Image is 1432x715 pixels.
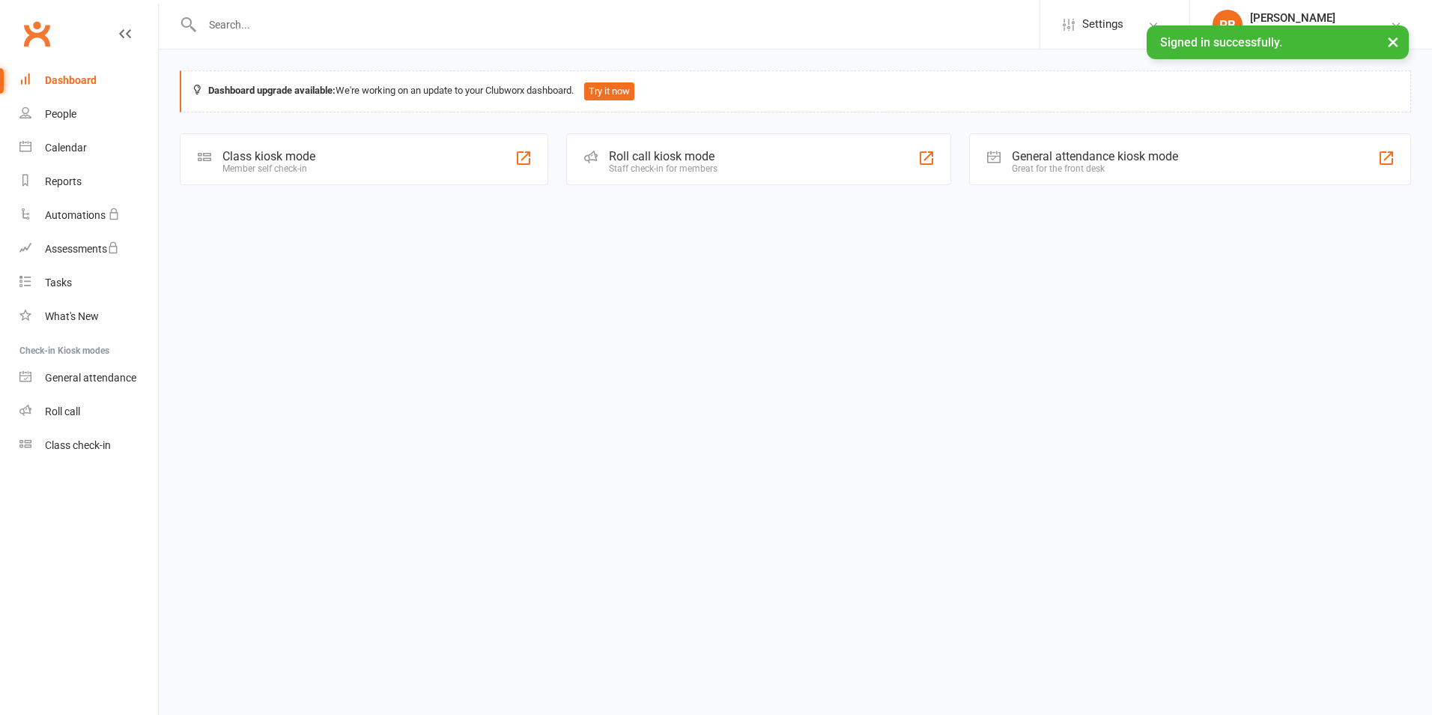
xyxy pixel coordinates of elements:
[45,209,106,221] div: Automations
[1012,163,1178,174] div: Great for the front desk
[45,310,99,322] div: What's New
[208,85,336,96] strong: Dashboard upgrade available:
[19,97,158,131] a: People
[45,405,80,417] div: Roll call
[1250,11,1390,25] div: [PERSON_NAME]
[222,149,315,163] div: Class kiosk mode
[19,395,158,429] a: Roll call
[19,64,158,97] a: Dashboard
[45,74,97,86] div: Dashboard
[609,149,717,163] div: Roll call kiosk mode
[45,243,119,255] div: Assessments
[584,82,634,100] button: Try it now
[19,300,158,334] a: What's New
[180,70,1411,112] div: We're working on an update to your Clubworx dashboard.
[45,277,72,289] div: Tasks
[222,163,315,174] div: Member self check-in
[19,165,158,199] a: Reports
[198,14,1040,35] input: Search...
[19,266,158,300] a: Tasks
[45,439,111,451] div: Class check-in
[45,108,76,120] div: People
[609,163,717,174] div: Staff check-in for members
[19,131,158,165] a: Calendar
[45,175,82,187] div: Reports
[1250,25,1390,38] div: Maxout Personal Training LLC
[19,199,158,232] a: Automations
[1160,35,1282,49] span: Signed in successfully.
[18,15,55,52] a: Clubworx
[1380,25,1407,58] button: ×
[1012,149,1178,163] div: General attendance kiosk mode
[45,142,87,154] div: Calendar
[19,429,158,462] a: Class kiosk mode
[19,232,158,266] a: Assessments
[1082,7,1123,41] span: Settings
[19,361,158,395] a: General attendance kiosk mode
[1213,10,1243,40] div: PB
[45,372,136,384] div: General attendance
